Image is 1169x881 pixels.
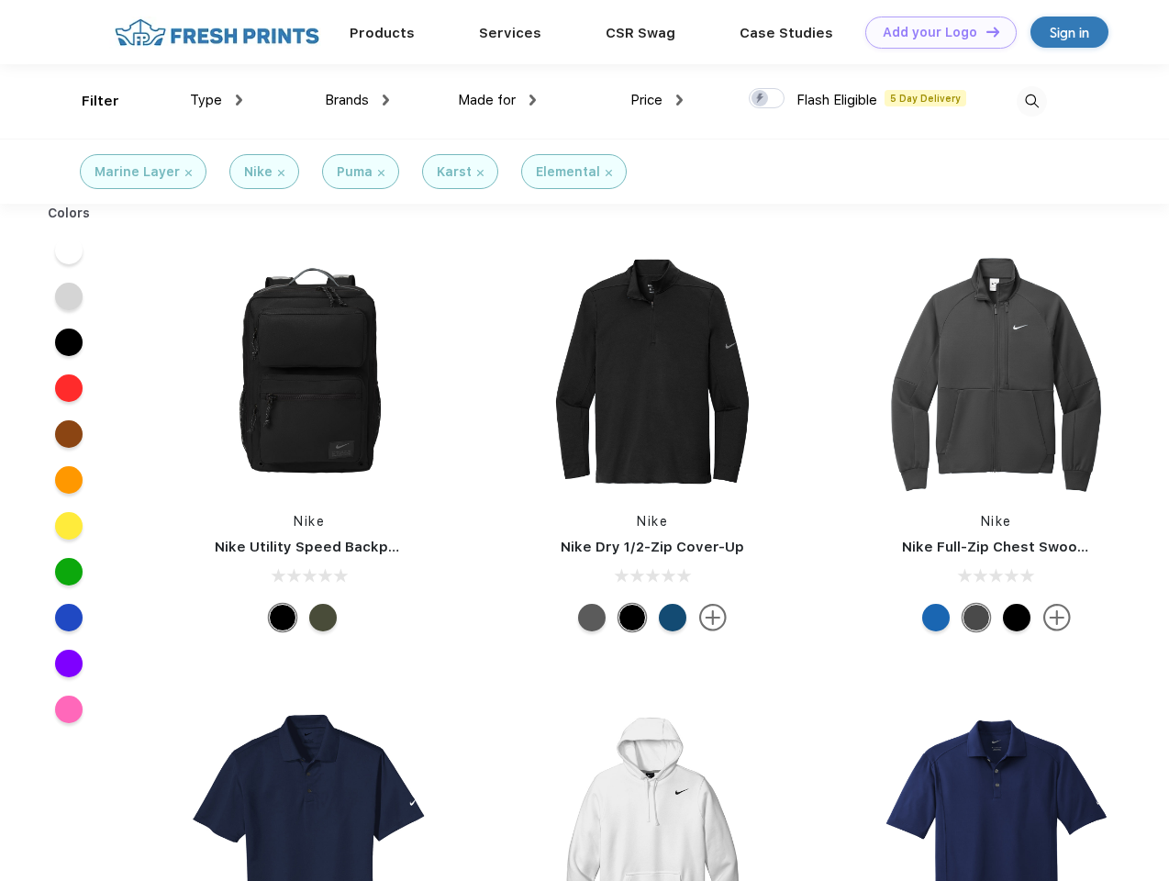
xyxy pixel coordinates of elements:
[244,162,273,182] div: Nike
[561,539,744,555] a: Nike Dry 1/2-Zip Cover-Up
[578,604,606,631] div: Black Heather
[618,604,646,631] div: Black
[477,170,484,176] img: filter_cancel.svg
[190,92,222,108] span: Type
[109,17,325,49] img: fo%20logo%202.webp
[963,604,990,631] div: Anthracite
[437,162,472,182] div: Karst
[1050,22,1089,43] div: Sign in
[699,604,727,631] img: more.svg
[458,92,516,108] span: Made for
[1017,86,1047,117] img: desktop_search.svg
[902,539,1146,555] a: Nike Full-Zip Chest Swoosh Jacket
[337,162,373,182] div: Puma
[378,170,384,176] img: filter_cancel.svg
[530,250,774,494] img: func=resize&h=266
[536,162,600,182] div: Elemental
[796,92,877,108] span: Flash Eligible
[986,27,999,37] img: DT
[981,514,1012,529] a: Nike
[34,204,105,223] div: Colors
[236,95,242,106] img: dropdown.png
[885,90,966,106] span: 5 Day Delivery
[383,95,389,106] img: dropdown.png
[874,250,1119,494] img: func=resize&h=266
[215,539,413,555] a: Nike Utility Speed Backpack
[82,91,119,112] div: Filter
[1003,604,1030,631] div: Black
[294,514,325,529] a: Nike
[637,514,668,529] a: Nike
[659,604,686,631] div: Gym Blue
[309,604,337,631] div: Cargo Khaki
[269,604,296,631] div: Black
[529,95,536,106] img: dropdown.png
[278,170,284,176] img: filter_cancel.svg
[1030,17,1108,48] a: Sign in
[630,92,662,108] span: Price
[185,170,192,176] img: filter_cancel.svg
[606,170,612,176] img: filter_cancel.svg
[187,250,431,494] img: func=resize&h=266
[922,604,950,631] div: Royal
[350,25,415,41] a: Products
[325,92,369,108] span: Brands
[479,25,541,41] a: Services
[606,25,675,41] a: CSR Swag
[95,162,180,182] div: Marine Layer
[883,25,977,40] div: Add your Logo
[676,95,683,106] img: dropdown.png
[1043,604,1071,631] img: more.svg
